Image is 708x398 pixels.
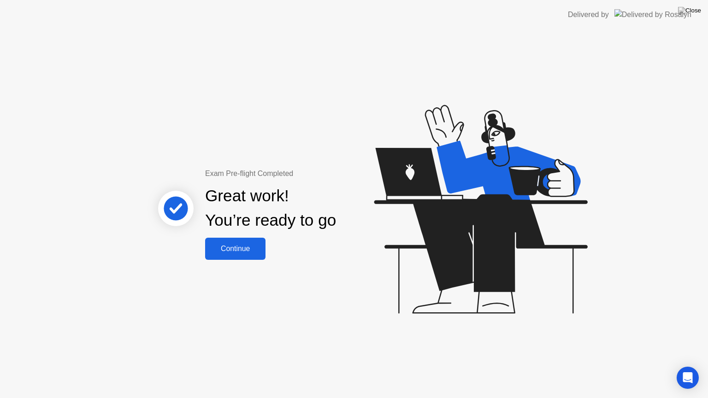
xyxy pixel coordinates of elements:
[568,9,609,20] div: Delivered by
[677,367,699,389] div: Open Intercom Messenger
[678,7,701,14] img: Close
[205,168,395,179] div: Exam Pre-flight Completed
[208,245,263,253] div: Continue
[205,184,336,233] div: Great work! You’re ready to go
[614,9,691,20] img: Delivered by Rosalyn
[205,238,265,260] button: Continue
